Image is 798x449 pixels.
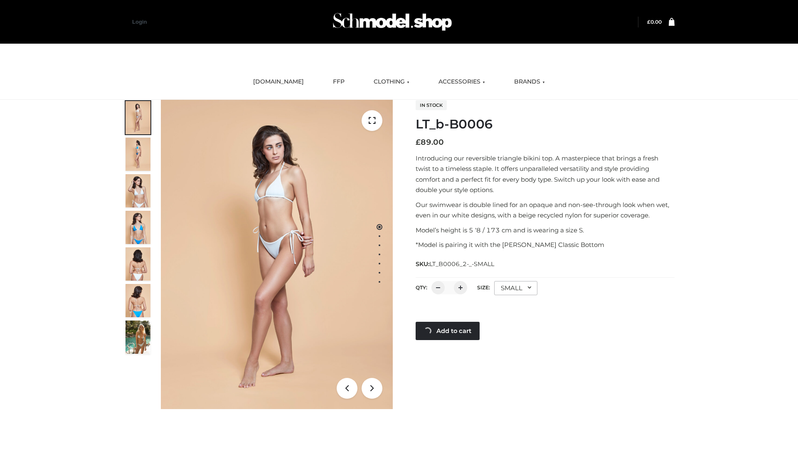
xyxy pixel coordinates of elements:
[494,281,537,295] div: SMALL
[126,247,150,281] img: ArielClassicBikiniTop_CloudNine_AzureSky_OW114ECO_7-scaled.jpg
[647,19,662,25] a: £0.00
[647,19,650,25] span: £
[647,19,662,25] bdi: 0.00
[330,5,455,38] img: Schmodel Admin 964
[416,259,495,269] span: SKU:
[416,138,444,147] bdi: 89.00
[508,73,551,91] a: BRANDS
[126,138,150,171] img: ArielClassicBikiniTop_CloudNine_AzureSky_OW114ECO_2-scaled.jpg
[416,100,447,110] span: In stock
[327,73,351,91] a: FFP
[126,211,150,244] img: ArielClassicBikiniTop_CloudNine_AzureSky_OW114ECO_4-scaled.jpg
[126,284,150,317] img: ArielClassicBikiniTop_CloudNine_AzureSky_OW114ECO_8-scaled.jpg
[432,73,491,91] a: ACCESSORIES
[416,138,421,147] span: £
[416,225,675,236] p: Model’s height is 5 ‘8 / 173 cm and is wearing a size S.
[429,260,494,268] span: LT_B0006_2-_-SMALL
[367,73,416,91] a: CLOTHING
[126,174,150,207] img: ArielClassicBikiniTop_CloudNine_AzureSky_OW114ECO_3-scaled.jpg
[477,284,490,291] label: Size:
[416,322,480,340] a: Add to cart
[126,321,150,354] img: Arieltop_CloudNine_AzureSky2.jpg
[416,284,427,291] label: QTY:
[416,117,675,132] h1: LT_b-B0006
[247,73,310,91] a: [DOMAIN_NAME]
[126,101,150,134] img: ArielClassicBikiniTop_CloudNine_AzureSky_OW114ECO_1-scaled.jpg
[161,100,393,409] img: ArielClassicBikiniTop_CloudNine_AzureSky_OW114ECO_1
[416,153,675,195] p: Introducing our reversible triangle bikini top. A masterpiece that brings a fresh twist to a time...
[416,200,675,221] p: Our swimwear is double lined for an opaque and non-see-through look when wet, even in our white d...
[132,19,147,25] a: Login
[416,239,675,250] p: *Model is pairing it with the [PERSON_NAME] Classic Bottom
